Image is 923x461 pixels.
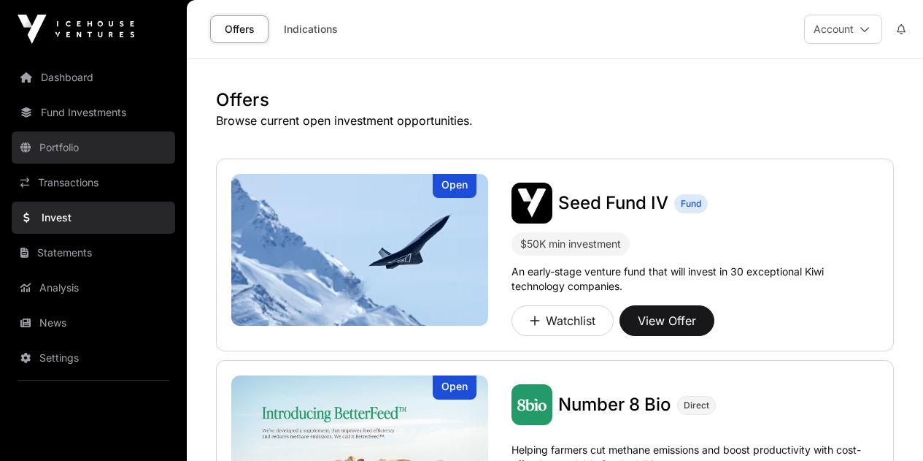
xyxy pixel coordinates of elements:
[558,394,671,415] span: Number 8 Bio
[850,391,923,461] iframe: Chat Widget
[619,305,714,336] button: View Offer
[231,174,488,326] a: Seed Fund IVOpen
[12,202,175,234] a: Invest
[804,15,882,44] button: Account
[18,15,134,44] img: Icehouse Ventures Logo
[511,183,552,224] img: Seed Fund IV
[12,272,175,304] a: Analysis
[558,191,668,215] a: Seed Fund IV
[12,342,175,374] a: Settings
[520,235,621,253] div: $50K min investment
[216,88,894,112] h1: Offers
[216,112,894,129] p: Browse current open investment opportunities.
[12,132,175,164] a: Portfolio
[681,198,701,210] span: Fund
[12,237,175,269] a: Statements
[210,15,269,43] a: Offers
[511,384,552,425] img: Number 8 Bio
[12,96,175,129] a: Fund Investments
[558,192,668,213] span: Seed Fund IV
[12,307,175,339] a: News
[274,15,347,43] a: Indications
[433,174,476,198] div: Open
[12,167,175,199] a: Transactions
[433,376,476,400] div: Open
[231,174,488,326] img: Seed Fund IV
[511,305,614,336] button: Watchlist
[511,264,878,294] p: An early-stage venture fund that will invest in 30 exceptional Kiwi technology companies.
[684,400,709,411] span: Direct
[12,61,175,94] a: Dashboard
[558,393,671,416] a: Number 8 Bio
[511,232,630,256] div: $50K min investment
